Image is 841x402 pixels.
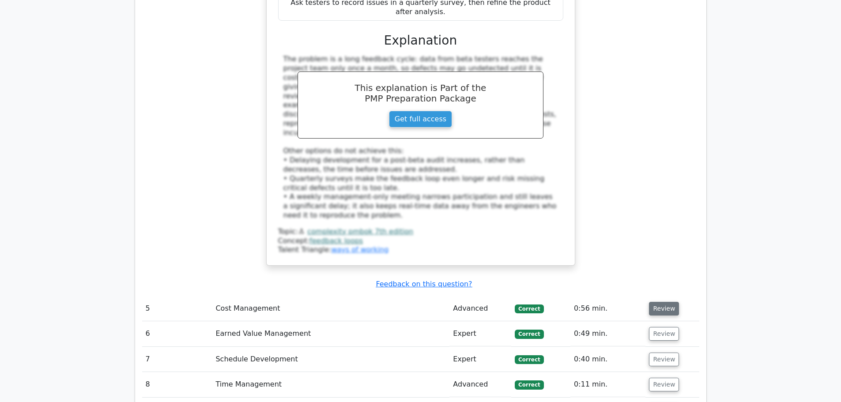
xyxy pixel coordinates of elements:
[570,372,646,397] td: 0:11 min.
[649,302,679,316] button: Review
[570,347,646,372] td: 0:40 min.
[283,33,558,48] h3: Explanation
[449,372,511,397] td: Advanced
[307,227,413,236] a: complexity pmbok 7th edition
[515,380,543,389] span: Correct
[212,372,449,397] td: Time Management
[142,347,212,372] td: 7
[309,237,363,245] a: feedback loops
[142,321,212,346] td: 6
[515,304,543,313] span: Correct
[212,321,449,346] td: Earned Value Management
[449,347,511,372] td: Expert
[570,296,646,321] td: 0:56 min.
[515,355,543,364] span: Correct
[449,321,511,346] td: Expert
[649,378,679,391] button: Review
[649,327,679,341] button: Review
[142,296,212,321] td: 5
[449,296,511,321] td: Advanced
[278,227,563,255] div: Talent Triangle:
[570,321,646,346] td: 0:49 min.
[278,237,563,246] div: Concept:
[649,353,679,366] button: Review
[278,227,563,237] div: Topic:
[389,111,452,128] a: Get full access
[376,280,472,288] a: Feedback on this question?
[212,347,449,372] td: Schedule Development
[283,55,558,220] div: The problem is a long feedback cycle: data from beta testers reaches the project team only once a...
[331,245,388,254] a: ways of working
[515,330,543,338] span: Correct
[212,296,449,321] td: Cost Management
[142,372,212,397] td: 8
